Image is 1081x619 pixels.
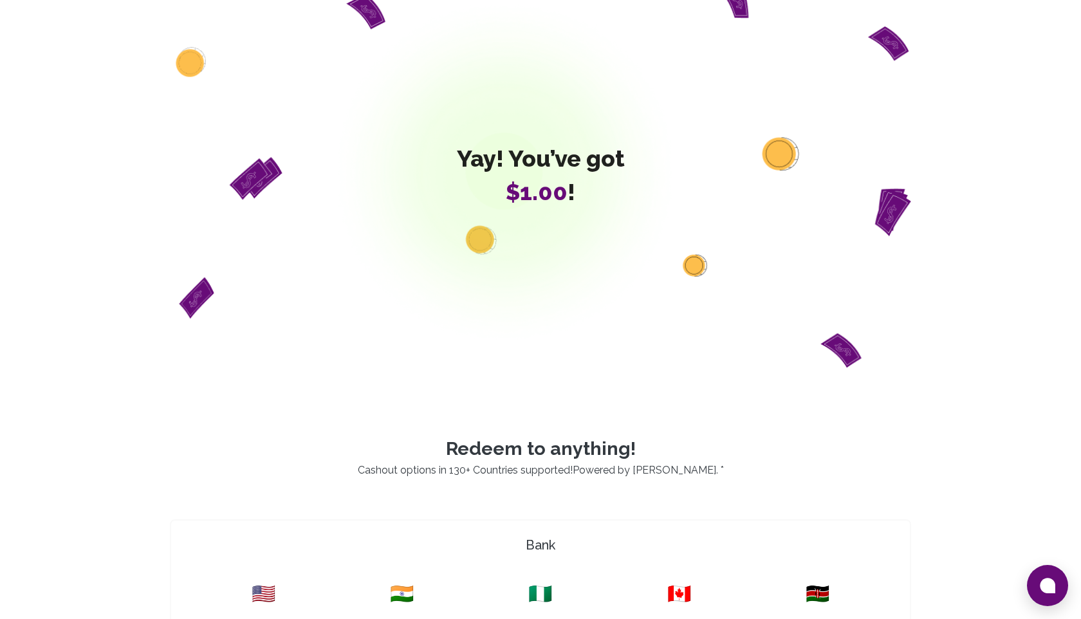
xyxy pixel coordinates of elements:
span: 🇺🇸 [252,582,275,605]
span: 🇮🇳 [390,582,414,605]
h4: Bank [176,536,905,554]
span: 🇰🇪 [806,582,829,605]
span: 🇨🇦 [667,582,691,605]
span: 🇳🇬 [528,582,552,605]
span: $1.00 [506,178,568,205]
p: Redeem to anything! [154,438,927,460]
a: Powered by [PERSON_NAME] [573,464,716,476]
span: Yay! You’ve got [457,145,625,171]
p: Cashout options in 130+ Countries supported! . * [154,463,927,478]
button: Open chat window [1027,565,1068,606]
span: ! [457,179,625,205]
